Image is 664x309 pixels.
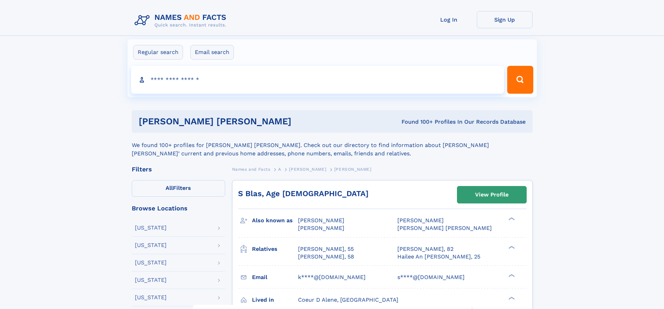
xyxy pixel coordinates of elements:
[507,245,515,249] div: ❯
[190,45,234,60] label: Email search
[397,217,444,224] span: [PERSON_NAME]
[132,205,225,211] div: Browse Locations
[135,277,167,283] div: [US_STATE]
[252,243,298,255] h3: Relatives
[135,260,167,265] div: [US_STATE]
[166,185,173,191] span: All
[298,296,398,303] span: Coeur D Alene, [GEOGRAPHIC_DATA]
[507,66,533,94] button: Search Button
[397,253,480,261] a: Hailee An [PERSON_NAME], 25
[289,167,326,172] span: [PERSON_NAME]
[397,245,453,253] a: [PERSON_NAME], 82
[346,118,526,126] div: Found 100+ Profiles In Our Records Database
[278,165,281,173] a: A
[252,294,298,306] h3: Lived in
[135,225,167,231] div: [US_STATE]
[252,215,298,226] h3: Also known as
[507,296,515,300] div: ❯
[132,133,533,158] div: We found 100+ profiles for [PERSON_NAME] [PERSON_NAME]. Check out our directory to find informati...
[278,167,281,172] span: A
[477,11,533,28] a: Sign Up
[397,225,492,231] span: [PERSON_NAME] [PERSON_NAME]
[135,295,167,300] div: [US_STATE]
[252,271,298,283] h3: Email
[507,273,515,278] div: ❯
[289,165,326,173] a: [PERSON_NAME]
[475,187,509,203] div: View Profile
[131,66,504,94] input: search input
[232,165,270,173] a: Names and Facts
[132,180,225,197] label: Filters
[238,189,368,198] a: S Blas, Age [DEMOGRAPHIC_DATA]
[298,217,344,224] span: [PERSON_NAME]
[132,166,225,172] div: Filters
[334,167,372,172] span: [PERSON_NAME]
[507,217,515,221] div: ❯
[457,186,526,203] a: View Profile
[298,245,354,253] a: [PERSON_NAME], 55
[298,225,344,231] span: [PERSON_NAME]
[298,253,354,261] a: [PERSON_NAME], 58
[135,242,167,248] div: [US_STATE]
[421,11,477,28] a: Log In
[139,117,346,126] h1: [PERSON_NAME] [PERSON_NAME]
[133,45,183,60] label: Regular search
[132,11,232,30] img: Logo Names and Facts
